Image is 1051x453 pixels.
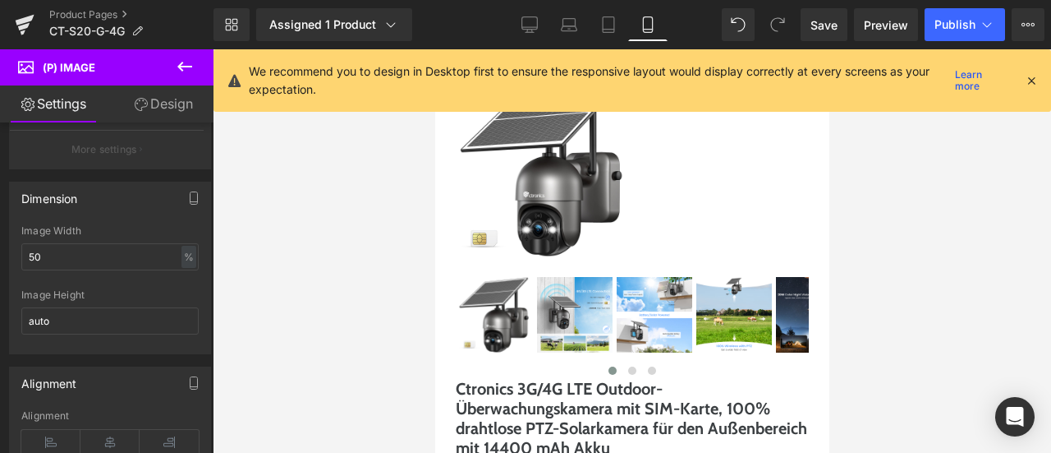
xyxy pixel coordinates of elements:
[261,228,337,303] img: Ctronics 3G/4G LTE Outdoor-Überwachungskamera mit SIM-Karte, 100% drahtlose PTZ-Solarkamera für d...
[213,8,250,41] a: New Library
[22,228,98,303] img: Ctronics 3G/4G LTE Outdoor-Überwachungskamera mit SIM-Karte, 100% drahtlose PTZ-Solarkamera für d...
[21,289,199,301] div: Image Height
[1012,8,1044,41] button: More
[71,142,137,157] p: More settings
[181,228,257,303] img: Ctronics 3G/4G LTE Outdoor-Überwachungskamera mit SIM-Karte, 100% drahtlose PTZ-Solarkamera für d...
[995,397,1035,437] div: Open Intercom Messenger
[249,62,948,99] p: We recommend you to design in Desktop first to ensure the responsive layout would display correct...
[21,410,199,422] div: Alignment
[549,8,589,41] a: Laptop
[102,228,177,303] img: Ctronics 3G/4G LTE Outdoor-Überwachungskamera mit SIM-Karte, 100% drahtlose PTZ-Solarkamera für d...
[49,8,213,21] a: Product Pages
[21,243,199,270] input: auto
[21,183,78,206] div: Dimension
[934,18,975,31] span: Publish
[341,228,416,303] img: Ctronics 3G/4G LTE Outdoor-Überwachungskamera mit SIM-Karte, 100% drahtlose PTZ-Solarkamera für d...
[510,8,549,41] a: Desktop
[589,8,628,41] a: Tablet
[628,8,668,41] a: Mobile
[810,16,838,34] span: Save
[854,8,918,41] a: Preview
[21,225,199,237] div: Image Width
[181,246,196,268] div: %
[110,86,217,122] a: Design
[49,25,125,38] span: CT-S20-G-4G
[21,330,374,409] span: Ctronics 3G/4G LTE Outdoor-Überwachungskamera mit SIM-Karte, 100% drahtlose PTZ-Solarkamera für d...
[948,71,1012,90] a: Learn more
[43,61,95,74] span: (P) Image
[269,16,399,33] div: Assigned 1 Product
[21,367,77,391] div: Alignment
[10,130,204,169] button: More settings
[722,8,755,41] button: Undo
[21,307,199,335] input: auto
[864,16,908,34] span: Preview
[925,8,1005,41] button: Publish
[761,8,794,41] button: Redo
